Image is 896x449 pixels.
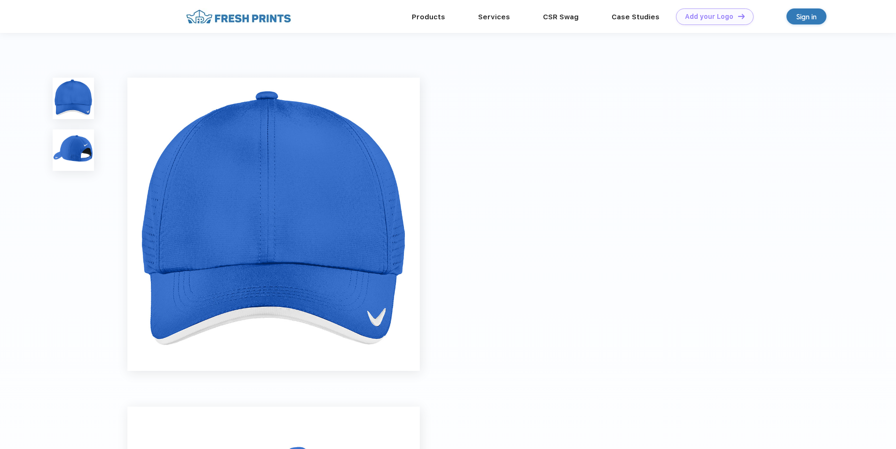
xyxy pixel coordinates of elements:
img: func=resize&h=640 [127,78,420,370]
img: func=resize&h=100 [53,78,94,119]
a: Sign in [786,8,826,24]
img: fo%20logo%202.webp [183,8,294,25]
img: DT [738,14,745,19]
div: Add your Logo [685,13,733,21]
a: Products [412,13,445,21]
div: Sign in [796,11,817,22]
img: func=resize&h=100 [53,129,94,171]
